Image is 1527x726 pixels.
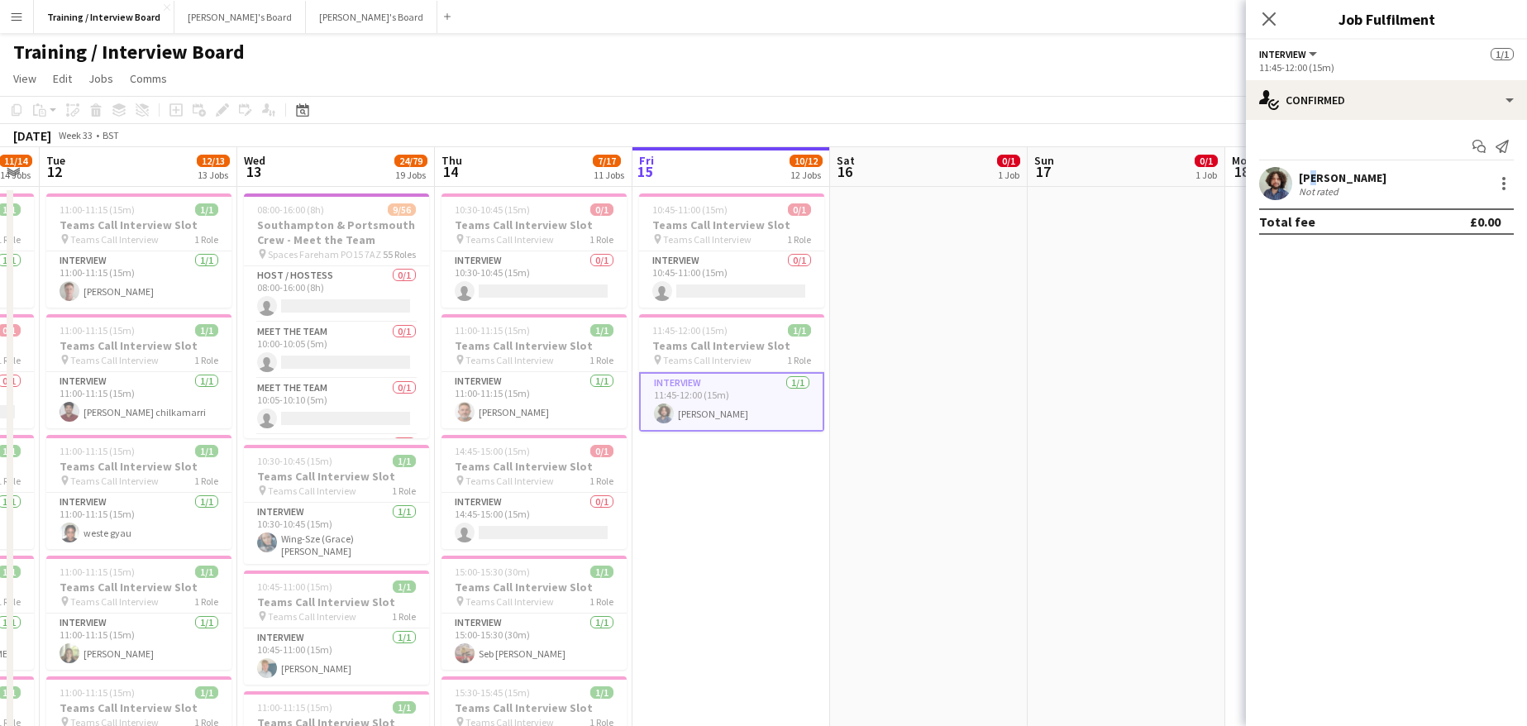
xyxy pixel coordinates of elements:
[195,203,218,216] span: 1/1
[268,248,381,260] span: Spaces Fareham PO15 7AZ
[639,193,824,308] div: 10:45-11:00 (15m)0/1Teams Call Interview Slot Teams Call Interview1 RoleInterview0/110:45-11:00 (...
[123,68,174,89] a: Comms
[244,379,429,435] app-card-role: Meet The Team0/110:05-10:10 (5m)
[82,68,120,89] a: Jobs
[441,372,627,428] app-card-role: Interview1/111:00-11:15 (15m)[PERSON_NAME]
[197,155,230,167] span: 12/13
[383,248,416,260] span: 55 Roles
[593,155,621,167] span: 7/17
[790,155,823,167] span: 10/12
[241,162,265,181] span: 13
[46,251,231,308] app-card-role: Interview1/111:00-11:15 (15m)[PERSON_NAME]
[1195,155,1218,167] span: 0/1
[244,322,429,379] app-card-role: Meet The Team0/110:00-10:05 (5m)
[837,153,855,168] span: Sat
[998,169,1019,181] div: 1 Job
[1259,213,1315,230] div: Total fee
[1229,162,1253,181] span: 18
[1491,48,1514,60] span: 1/1
[244,435,429,491] app-card-role: Meet The Team0/1
[1299,185,1342,198] div: Not rated
[7,68,43,89] a: View
[46,68,79,89] a: Edit
[268,485,356,497] span: Teams Call Interview
[589,354,613,366] span: 1 Role
[441,314,627,428] app-job-card: 11:00-11:15 (15m)1/1Teams Call Interview Slot Teams Call Interview1 RoleInterview1/111:00-11:15 (...
[441,493,627,549] app-card-role: Interview0/114:45-15:00 (15m)
[394,155,427,167] span: 24/79
[244,153,265,168] span: Wed
[70,354,159,366] span: Teams Call Interview
[1259,48,1319,60] button: Interview
[1259,48,1306,60] span: Interview
[244,571,429,685] app-job-card: 10:45-11:00 (15m)1/1Teams Call Interview Slot Teams Call Interview1 RoleInterview1/110:45-11:00 (...
[441,251,627,308] app-card-role: Interview0/110:30-10:45 (15m)
[244,217,429,247] h3: Southampton & Portsmouth Crew - Meet the Team
[46,338,231,353] h3: Teams Call Interview Slot
[441,580,627,595] h3: Teams Call Interview Slot
[465,595,554,608] span: Teams Call Interview
[195,445,218,457] span: 1/1
[13,127,51,144] div: [DATE]
[455,445,530,457] span: 14:45-15:00 (15m)
[194,354,218,366] span: 1 Role
[441,217,627,232] h3: Teams Call Interview Slot
[639,153,654,168] span: Fri
[1246,80,1527,120] div: Confirmed
[1232,153,1253,168] span: Mon
[465,475,554,487] span: Teams Call Interview
[1299,170,1386,185] div: [PERSON_NAME]
[46,459,231,474] h3: Teams Call Interview Slot
[652,324,728,337] span: 11:45-12:00 (15m)
[637,162,654,181] span: 15
[441,193,627,308] app-job-card: 10:30-10:45 (15m)0/1Teams Call Interview Slot Teams Call Interview1 RoleInterview0/110:30-10:45 (...
[13,40,245,64] h1: Training / Interview Board
[1032,162,1054,181] span: 17
[60,686,135,699] span: 11:00-11:15 (15m)
[639,338,824,353] h3: Teams Call Interview Slot
[46,556,231,670] app-job-card: 11:00-11:15 (15m)1/1Teams Call Interview Slot Teams Call Interview1 RoleInterview1/111:00-11:15 (...
[589,233,613,246] span: 1 Role
[194,233,218,246] span: 1 Role
[53,71,72,86] span: Edit
[34,1,174,33] button: Training / Interview Board
[388,203,416,216] span: 9/56
[46,153,65,168] span: Tue
[70,475,159,487] span: Teams Call Interview
[1259,61,1514,74] div: 11:45-12:00 (15m)
[393,580,416,593] span: 1/1
[244,628,429,685] app-card-role: Interview1/110:45-11:00 (15m)[PERSON_NAME]
[88,71,113,86] span: Jobs
[652,203,728,216] span: 10:45-11:00 (15m)
[130,71,167,86] span: Comms
[46,435,231,549] app-job-card: 11:00-11:15 (15m)1/1Teams Call Interview Slot Teams Call Interview1 RoleInterview1/111:00-11:15 (...
[195,686,218,699] span: 1/1
[198,169,229,181] div: 13 Jobs
[455,566,530,578] span: 15:00-15:30 (30m)
[55,129,96,141] span: Week 33
[60,566,135,578] span: 11:00-11:15 (15m)
[44,162,65,181] span: 12
[393,701,416,714] span: 1/1
[441,556,627,670] app-job-card: 15:00-15:30 (30m)1/1Teams Call Interview Slot Teams Call Interview1 RoleInterview1/115:00-15:30 (...
[441,459,627,474] h3: Teams Call Interview Slot
[997,155,1020,167] span: 0/1
[60,445,135,457] span: 11:00-11:15 (15m)
[639,372,824,432] app-card-role: Interview1/111:45-12:00 (15m)[PERSON_NAME]
[195,566,218,578] span: 1/1
[244,266,429,322] app-card-role: Host / Hostess0/108:00-16:00 (8h)
[1195,169,1217,181] div: 1 Job
[834,162,855,181] span: 16
[195,324,218,337] span: 1/1
[441,435,627,549] app-job-card: 14:45-15:00 (15m)0/1Teams Call Interview Slot Teams Call Interview1 RoleInterview0/114:45-15:00 (...
[244,445,429,564] div: 10:30-10:45 (15m)1/1Teams Call Interview Slot Teams Call Interview1 RoleInterview1/110:30-10:45 (...
[46,217,231,232] h3: Teams Call Interview Slot
[46,700,231,715] h3: Teams Call Interview Slot
[594,169,624,181] div: 11 Jobs
[455,203,530,216] span: 10:30-10:45 (15m)
[1470,213,1501,230] div: £0.00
